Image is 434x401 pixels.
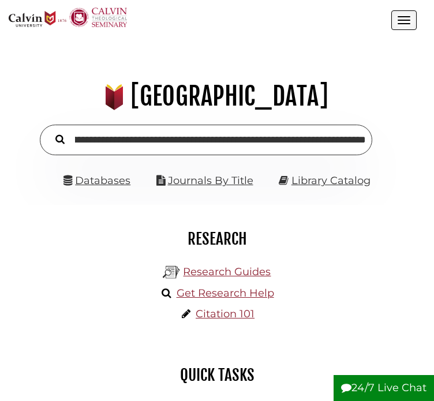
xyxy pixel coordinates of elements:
img: Calvin Theological Seminary [69,8,127,27]
a: Databases [63,174,130,187]
button: Search [50,132,70,146]
i: Search [55,134,65,145]
h1: [GEOGRAPHIC_DATA] [15,81,418,112]
img: Hekman Library Logo [163,264,180,281]
a: Get Research Help [177,287,274,299]
a: Journals By Title [168,174,253,187]
button: Open the menu [391,10,417,30]
a: Library Catalog [291,174,371,187]
h2: Quick Tasks [17,365,417,385]
h2: Research [17,229,417,249]
a: Citation 101 [196,308,255,320]
a: Research Guides [183,265,271,278]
